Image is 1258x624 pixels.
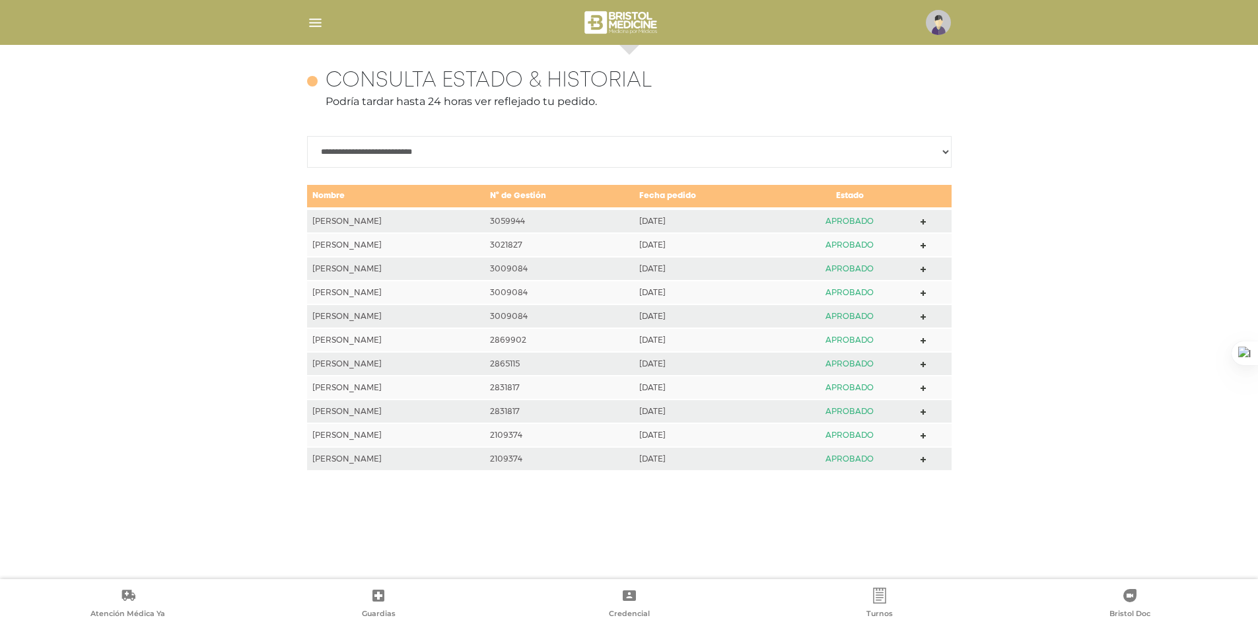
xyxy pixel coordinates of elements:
[307,304,485,328] td: [PERSON_NAME]
[307,209,485,233] td: [PERSON_NAME]
[485,304,633,328] td: 3009084
[634,352,785,376] td: [DATE]
[485,257,633,281] td: 3009084
[634,423,785,447] td: [DATE]
[326,69,652,94] h4: Consulta estado & historial
[485,233,633,257] td: 3021827
[926,10,951,35] img: profile-placeholder.svg
[307,184,485,209] td: Nombre
[307,15,324,31] img: Cober_menu-lines-white.svg
[3,588,253,621] a: Atención Médica Ya
[485,447,633,471] td: 2109374
[307,281,485,304] td: [PERSON_NAME]
[784,184,915,209] td: Estado
[634,399,785,423] td: [DATE]
[582,7,661,38] img: bristol-medicine-blanco.png
[253,588,503,621] a: Guardias
[784,209,915,233] td: APROBADO
[784,233,915,257] td: APROBADO
[634,233,785,257] td: [DATE]
[485,423,633,447] td: 2109374
[784,352,915,376] td: APROBADO
[634,447,785,471] td: [DATE]
[504,588,754,621] a: Credencial
[485,328,633,352] td: 2869902
[634,281,785,304] td: [DATE]
[784,328,915,352] td: APROBADO
[307,399,485,423] td: [PERSON_NAME]
[866,609,893,621] span: Turnos
[307,328,485,352] td: [PERSON_NAME]
[90,609,165,621] span: Atención Médica Ya
[485,376,633,399] td: 2831817
[485,209,633,233] td: 3059944
[634,209,785,233] td: [DATE]
[784,447,915,471] td: APROBADO
[754,588,1004,621] a: Turnos
[784,376,915,399] td: APROBADO
[307,447,485,471] td: [PERSON_NAME]
[1109,609,1150,621] span: Bristol Doc
[634,328,785,352] td: [DATE]
[307,233,485,257] td: [PERSON_NAME]
[485,399,633,423] td: 2831817
[1005,588,1255,621] a: Bristol Doc
[634,184,785,209] td: Fecha pedido
[634,304,785,328] td: [DATE]
[609,609,650,621] span: Credencial
[634,376,785,399] td: [DATE]
[784,304,915,328] td: APROBADO
[362,609,396,621] span: Guardias
[307,376,485,399] td: [PERSON_NAME]
[307,352,485,376] td: [PERSON_NAME]
[784,399,915,423] td: APROBADO
[307,94,952,110] p: Podría tardar hasta 24 horas ver reflejado tu pedido.
[307,257,485,281] td: [PERSON_NAME]
[784,281,915,304] td: APROBADO
[485,352,633,376] td: 2865115
[485,281,633,304] td: 3009084
[485,184,633,209] td: N° de Gestión
[634,257,785,281] td: [DATE]
[784,257,915,281] td: APROBADO
[784,423,915,447] td: APROBADO
[307,423,485,447] td: [PERSON_NAME]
